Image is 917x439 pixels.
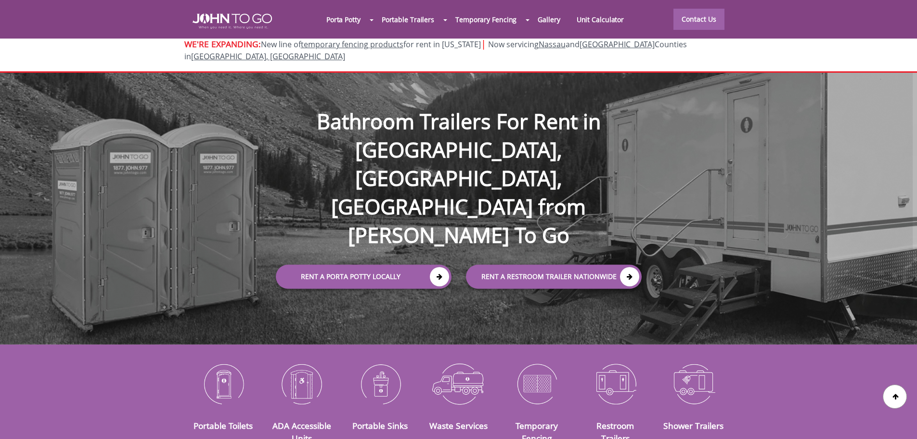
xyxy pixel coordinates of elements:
a: Temporary Fencing [447,9,525,30]
a: Portable Toilets [194,420,253,431]
img: Restroom-Trailers-icon_N.png [583,359,647,409]
img: ADA-Accessible-Units-icon_N.png [270,359,334,409]
a: [GEOGRAPHIC_DATA], [GEOGRAPHIC_DATA] [191,51,345,62]
a: Portable Sinks [352,420,408,431]
img: Portable-Toilets-icon_N.png [192,359,256,409]
a: rent a RESTROOM TRAILER Nationwide [466,265,642,289]
span: WE'RE EXPANDING: [184,38,261,50]
span: New line of for rent in [US_STATE] [184,39,687,62]
a: Unit Calculator [568,9,633,30]
a: Shower Trailers [663,420,723,431]
span: | [481,37,486,50]
img: JOHN to go [193,13,272,29]
span: Now servicing and Counties in [184,39,687,62]
a: Rent a Porta Potty Locally [276,265,452,289]
a: Porta Potty [318,9,369,30]
img: Shower-Trailers-icon_N.png [662,359,726,409]
a: Contact Us [673,9,724,30]
img: Waste-Services-icon_N.png [426,359,491,409]
img: Temporary-Fencing-cion_N.png [505,359,569,409]
a: Gallery [530,9,568,30]
a: temporary fencing products [301,39,403,50]
a: Nassau [539,39,566,50]
img: Portable-Sinks-icon_N.png [348,359,412,409]
h1: Bathroom Trailers For Rent in [GEOGRAPHIC_DATA], [GEOGRAPHIC_DATA], [GEOGRAPHIC_DATA] from [PERSO... [266,76,651,250]
a: Waste Services [429,420,488,431]
a: [GEOGRAPHIC_DATA] [580,39,655,50]
a: Portable Trailers [374,9,442,30]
